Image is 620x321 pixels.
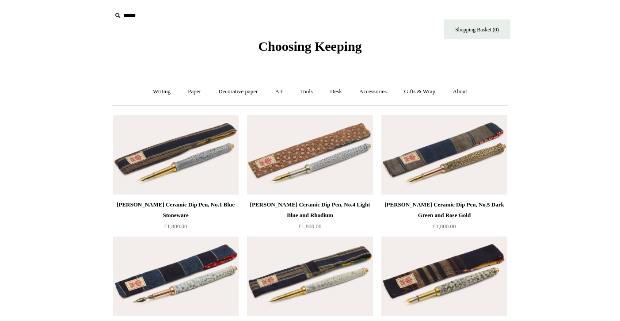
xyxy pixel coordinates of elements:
a: [PERSON_NAME] Ceramic Dip Pen, No.5 Dark Green and Rose Gold £1,800.00 [381,199,507,236]
a: Paper [180,80,209,103]
img: Steve Harrison Ceramic Dip Pen, No.9 Light Blue and Gold [247,237,373,316]
a: About [445,80,475,103]
img: Steve Harrison Ceramic Dip Pen, No.4 Light Blue and Rhodium [247,115,373,195]
a: Accessories [351,80,395,103]
a: Decorative paper [210,80,266,103]
a: Steve Harrison Ceramic Dip Pen, No.10 Blue Black and Gold Steve Harrison Ceramic Dip Pen, No.10 B... [381,237,507,316]
span: £1,800.00 [164,223,187,229]
img: Steve Harrison Ceramic Dip Pen, No.5 Dark Green and Rose Gold [381,115,507,195]
span: Choosing Keeping [258,39,361,53]
div: [PERSON_NAME] Ceramic Dip Pen, No.4 Light Blue and Rhodium [249,199,370,221]
a: Steve Harrison Ceramic Dip Pen, No.5 Dark Green and Rose Gold Steve Harrison Ceramic Dip Pen, No.... [381,115,507,195]
img: Steve Harrison Ceramic Dip Pen, No.1 Blue Stoneware [113,115,239,195]
a: Steve Harrison Ceramic Dip Pen, No.1 Blue Stoneware Steve Harrison Ceramic Dip Pen, No.1 Blue Sto... [113,115,239,195]
a: Steve Harrison Ceramic Dip Pen, No.4 Light Blue and Rhodium Steve Harrison Ceramic Dip Pen, No.4 ... [247,115,373,195]
a: Steve Harrison Ceramic Dip Pen, No.8 Light Blue and Rose Gold Steve Harrison Ceramic Dip Pen, No.... [113,237,239,316]
div: [PERSON_NAME] Ceramic Dip Pen, No.5 Dark Green and Rose Gold [384,199,505,221]
a: [PERSON_NAME] Ceramic Dip Pen, No.4 Light Blue and Rhodium £1,800.00 [247,199,373,236]
a: Choosing Keeping [258,46,361,52]
a: Steve Harrison Ceramic Dip Pen, No.9 Light Blue and Gold Steve Harrison Ceramic Dip Pen, No.9 Lig... [247,237,373,316]
img: Steve Harrison Ceramic Dip Pen, No.8 Light Blue and Rose Gold [113,237,239,316]
div: [PERSON_NAME] Ceramic Dip Pen, No.1 Blue Stoneware [115,199,236,221]
a: [PERSON_NAME] Ceramic Dip Pen, No.1 Blue Stoneware £1,800.00 [113,199,239,236]
a: Tools [292,80,321,103]
span: £1,800.00 [433,223,456,229]
a: Gifts & Wrap [396,80,443,103]
a: Writing [145,80,179,103]
a: Shopping Basket (0) [444,19,510,39]
a: Art [267,80,291,103]
a: Desk [322,80,350,103]
span: £1,800.00 [299,223,322,229]
img: Steve Harrison Ceramic Dip Pen, No.10 Blue Black and Gold [381,237,507,316]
